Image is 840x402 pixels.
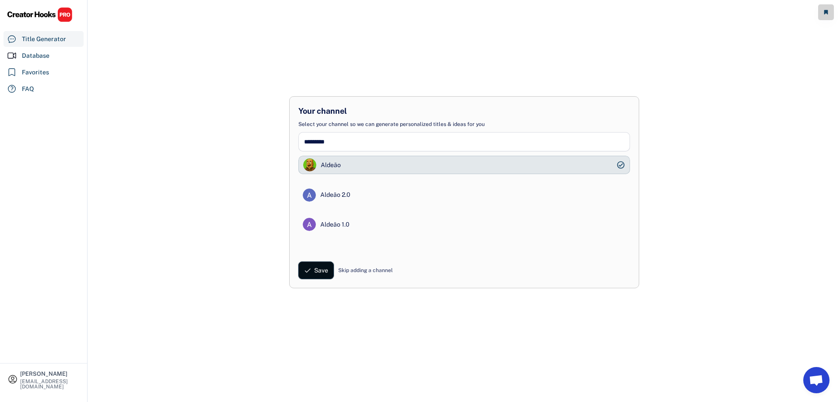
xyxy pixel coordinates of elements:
a: Bate-papo aberto [803,367,829,393]
div: Aldeão 2.0 [320,191,350,199]
div: Aldeão [321,161,341,170]
img: KjbB_czPbeeCyASmSbA-Ydn3rtAodIyCAFTuBQhbbKG4QzLBnDXo9APmedhrQip1Yk4oyeXFzw=s88-c-k-c0xffffffff-no... [303,158,316,171]
div: Favorites [22,68,49,77]
div: Title Generator [22,35,66,44]
div: Skip adding a channel [338,266,393,274]
div: Aldeão 1.0 [320,220,350,229]
div: Database [22,51,49,60]
img: AIdro_ka_OJb0XNJYDEohFXLN9aw8SQx2wooMyAYwzwnScVwBS5AeOdo4U3-cDL-EXswMyKilw=s88-c-k-c0xffffffff-no... [303,218,316,231]
div: [EMAIL_ADDRESS][DOMAIN_NAME] [20,379,80,389]
div: Your channel [298,105,347,116]
img: AIdro_li0yM6cYLIOWjD11MRFrJBTyO1UpGuxl0HXyI_Shaix_AohWC1X6iVYA2plRVEmtsyaw=s88-c-k-c0xffffffff-no... [303,189,316,202]
div: Select your channel so we can generate personalized titles & ideas for you [298,121,485,128]
div: FAQ [22,84,34,94]
img: CHPRO%20Logo.svg [7,7,73,22]
button: Save [298,262,334,279]
div: [PERSON_NAME] [20,371,80,377]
